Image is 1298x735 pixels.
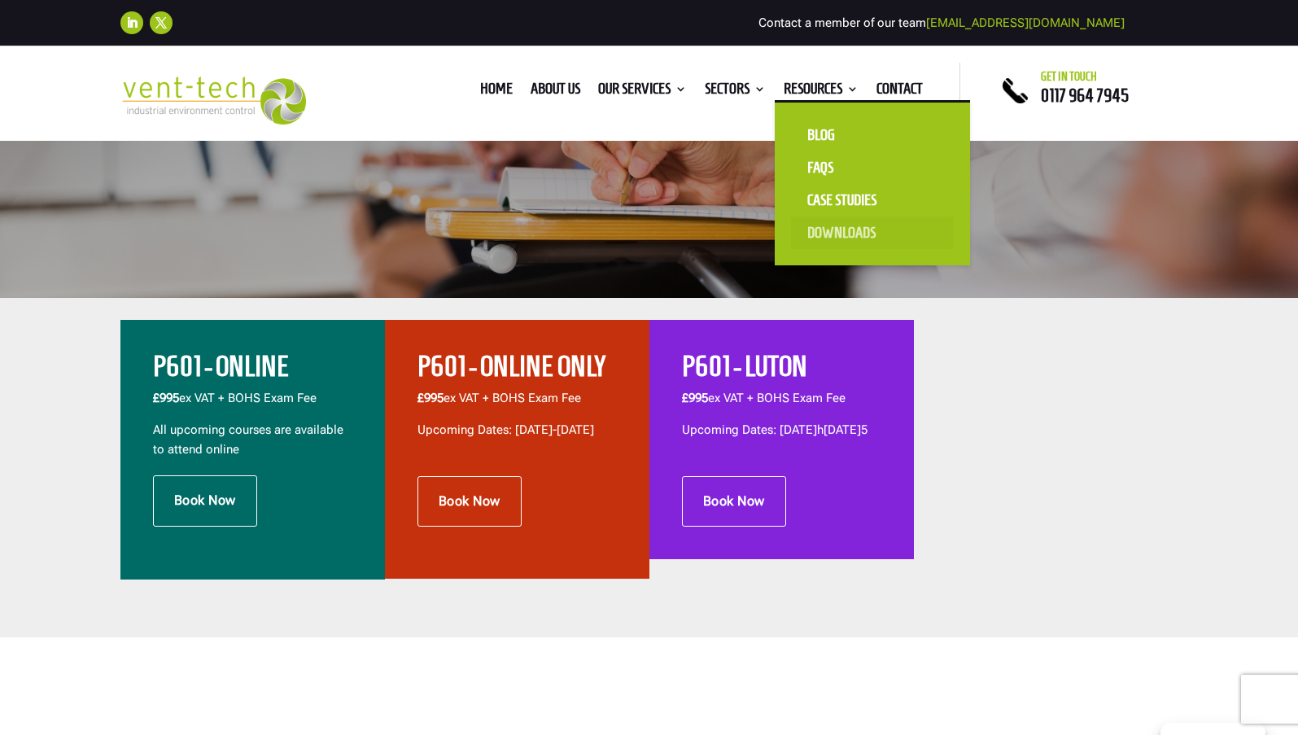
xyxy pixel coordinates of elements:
[682,476,786,527] a: Book Now
[153,352,352,389] h2: P601 - ONLINE
[705,83,766,101] a: Sectors
[1041,70,1097,83] span: Get in touch
[682,391,708,405] span: £995
[784,83,859,101] a: Resources
[531,83,580,101] a: About us
[153,422,343,457] span: All upcoming courses are available to attend online
[1041,85,1129,105] a: 0117 964 7945
[417,389,617,421] p: ex VAT + BOHS Exam Fee
[682,421,881,440] p: Upcoming Dates: [DATE]h[DATE]5
[791,119,954,151] a: Blog
[926,15,1125,30] a: [EMAIL_ADDRESS][DOMAIN_NAME]
[682,389,881,421] p: ex VAT + BOHS Exam Fee
[417,391,444,405] span: £995
[480,83,513,101] a: Home
[150,11,173,34] a: Follow on X
[417,352,617,389] h2: P601 - ONLINE ONLY
[417,421,617,440] p: Upcoming Dates: [DATE]-[DATE]
[153,475,257,526] a: Book Now
[153,389,352,421] p: ex VAT + BOHS Exam Fee
[876,83,923,101] a: Contact
[791,184,954,217] a: Case Studies
[758,15,1125,30] span: Contact a member of our team
[791,151,954,184] a: FAQS
[120,77,307,125] img: 2023-09-27T08_35_16.549ZVENT-TECH---Clear-background
[417,476,522,527] a: Book Now
[120,11,143,34] a: Follow on LinkedIn
[598,83,687,101] a: Our Services
[791,217,954,249] a: Downloads
[682,352,881,389] h2: P601 - LUTON
[153,391,179,405] b: £995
